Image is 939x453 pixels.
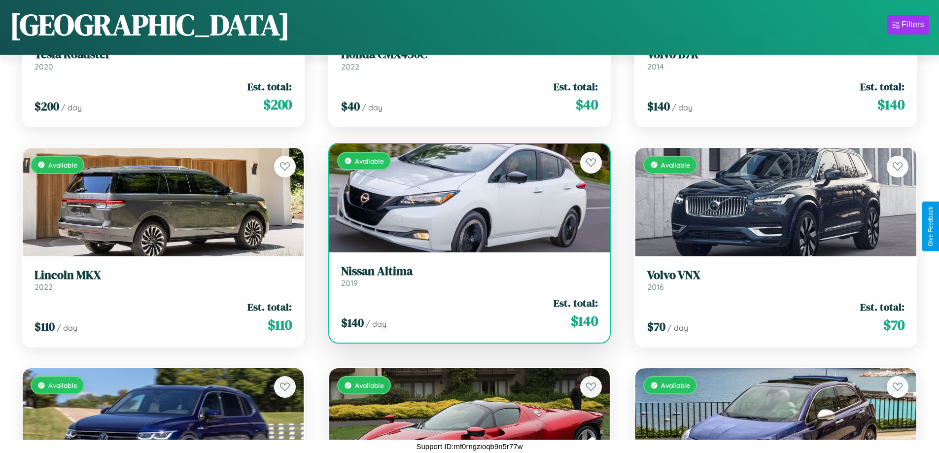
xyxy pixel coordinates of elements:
span: Available [48,381,77,389]
span: Available [661,161,690,169]
div: Filters [902,20,924,30]
span: $ 40 [576,95,598,114]
h3: Nissan Altima [341,264,598,279]
span: / day [672,103,693,112]
span: / day [667,323,688,333]
h3: Volvo VNX [647,268,904,282]
span: Available [355,381,384,389]
span: $ 110 [35,318,55,335]
span: Available [48,161,77,169]
span: $ 200 [35,98,59,114]
span: Est. total: [247,79,292,94]
span: Est. total: [554,79,598,94]
span: 2022 [341,62,359,71]
span: Est. total: [247,300,292,314]
span: Est. total: [554,296,598,310]
a: Lincoln MKX2022 [35,268,292,292]
a: Tesla Roadster2020 [35,47,292,71]
h1: [GEOGRAPHIC_DATA] [10,4,290,45]
span: $ 140 [647,98,670,114]
h3: Lincoln MKX [35,268,292,282]
span: / day [362,103,383,112]
p: Support ID: mf0rngzioqb9n5r77w [417,440,523,453]
span: $ 140 [877,95,904,114]
h3: Tesla Roadster [35,47,292,62]
a: Volvo VNX2016 [647,268,904,292]
span: $ 70 [647,318,665,335]
span: Available [355,157,384,165]
a: Nissan Altima2019 [341,264,598,288]
span: $ 140 [571,311,598,331]
span: 2016 [647,282,664,292]
span: Est. total: [860,300,904,314]
span: 2014 [647,62,664,71]
a: Volvo B7R2014 [647,47,904,71]
span: $ 140 [341,314,364,331]
span: 2022 [35,282,53,292]
button: Filters [887,15,929,35]
span: 2019 [341,278,358,288]
span: / day [57,323,77,333]
h3: Volvo B7R [647,47,904,62]
span: $ 110 [268,315,292,335]
span: $ 200 [263,95,292,114]
span: Est. total: [860,79,904,94]
span: $ 40 [341,98,360,114]
div: Give Feedback [927,207,934,246]
span: 2020 [35,62,53,71]
span: / day [366,319,386,329]
h3: Honda CMX450C [341,47,598,62]
span: / day [61,103,82,112]
span: Available [661,381,690,389]
span: $ 70 [883,315,904,335]
a: Honda CMX450C2022 [341,47,598,71]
